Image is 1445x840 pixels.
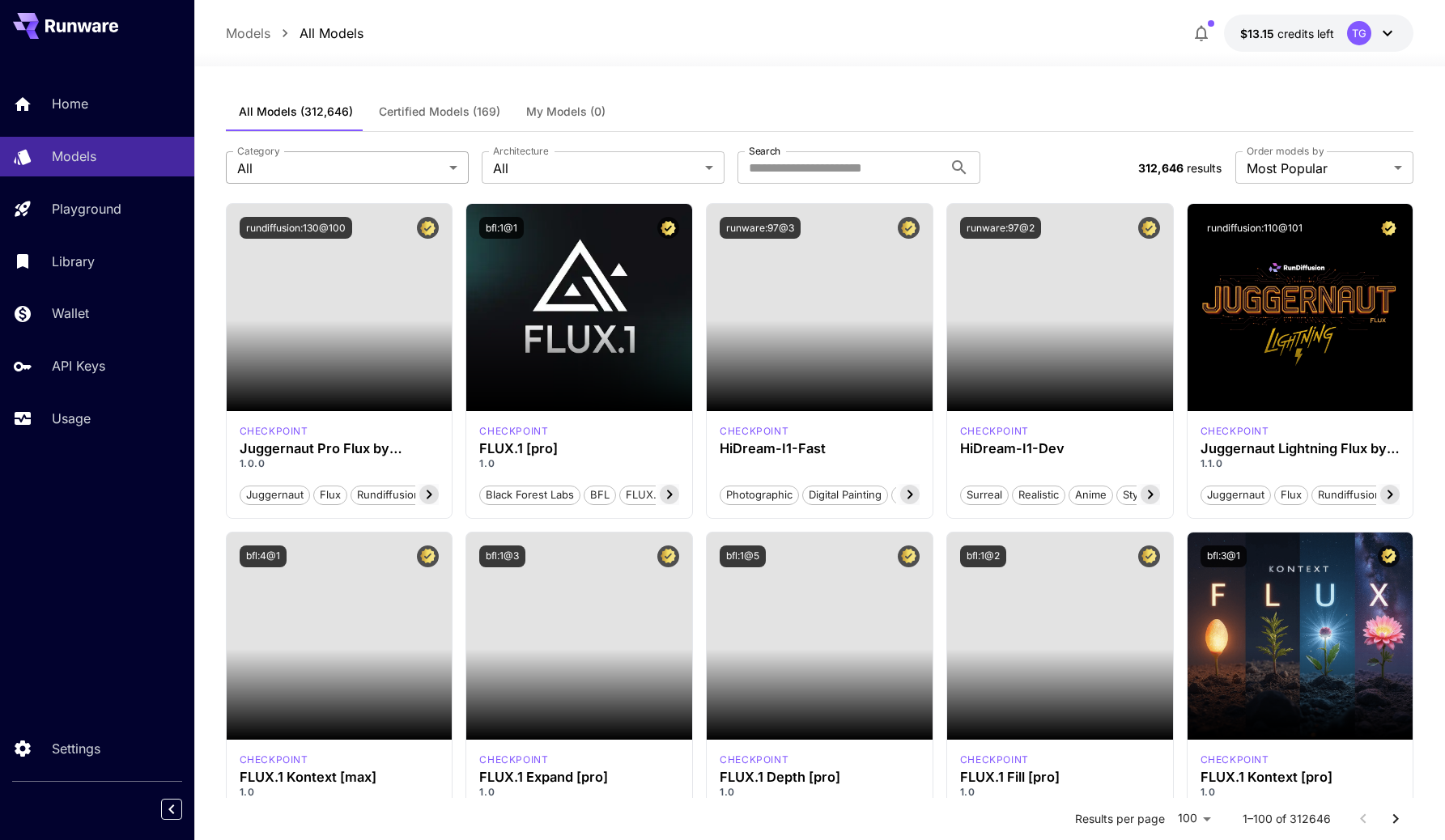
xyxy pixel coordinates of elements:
button: runware:97@3 [720,217,801,239]
label: Category [237,144,280,158]
p: 1.0 [720,785,920,800]
p: checkpoint [1201,424,1269,439]
span: My Models (0) [526,104,606,119]
button: bfl:4@1 [240,545,287,567]
div: fluxpro [479,753,548,767]
button: flux [1274,484,1308,505]
div: fluxpro [479,424,548,439]
button: BFL [584,484,616,505]
button: FLUX.1 [pro] [619,484,695,505]
button: Certified Model – Vetted for best performance and includes a commercial license. [657,217,679,239]
button: Anime [1069,484,1113,505]
button: juggernaut [240,484,310,505]
button: bfl:3@1 [1201,545,1247,567]
h3: FLUX.1 Fill [pro] [960,770,1160,785]
button: Certified Model – Vetted for best performance and includes a commercial license. [898,217,920,239]
div: TG [1347,21,1371,45]
button: runware:97@2 [960,217,1041,239]
button: Certified Model – Vetted for best performance and includes a commercial license. [1138,217,1160,239]
label: Architecture [493,144,548,158]
h3: HiDream-I1-Fast [720,441,920,456]
button: Go to next page [1379,803,1412,835]
p: 1.0 [479,785,679,800]
button: bfl:1@3 [479,545,525,567]
button: Surreal [960,484,1009,505]
p: 1–100 of 312646 [1243,811,1331,827]
p: Usage [52,409,91,428]
span: All Models (312,646) [239,104,353,119]
span: juggernaut [1201,487,1270,503]
p: Results per page [1075,811,1165,827]
button: Certified Model – Vetted for best performance and includes a commercial license. [657,545,679,567]
label: Order models by [1247,144,1324,158]
button: rundiffusion [1311,484,1388,505]
button: Photographic [720,484,799,505]
button: Certified Model – Vetted for best performance and includes a commercial license. [1378,217,1400,239]
div: Juggernaut Pro Flux by RunDiffusion [240,441,440,456]
span: Cinematic [892,487,953,503]
h3: HiDream-I1-Dev [960,441,1160,456]
p: Playground [52,199,121,218]
div: Juggernaut Lightning Flux by RunDiffusion [1201,441,1400,456]
button: Stylized [1116,484,1168,505]
button: Certified Model – Vetted for best performance and includes a commercial license. [417,545,439,567]
p: checkpoint [720,424,788,439]
label: Search [749,144,780,158]
button: Cinematic [891,484,954,505]
div: HiDream Dev [960,424,1029,439]
button: Certified Model – Vetted for best performance and includes a commercial license. [1378,545,1400,567]
nav: breadcrumb [226,23,363,43]
button: bfl:1@1 [479,217,524,239]
span: All [493,159,699,178]
button: bfl:1@5 [720,545,766,567]
span: BFL [584,487,615,503]
span: Certified Models (169) [379,104,500,119]
p: 1.0.0 [240,456,440,471]
div: 100 [1171,807,1217,830]
p: Library [52,252,95,271]
p: API Keys [52,356,105,375]
h3: FLUX.1 Kontext [max] [240,770,440,785]
p: checkpoint [240,424,308,439]
span: Photographic [720,487,798,503]
h3: FLUX.1 Kontext [pro] [1201,770,1400,785]
span: $13.15 [1240,27,1277,40]
span: Digital Painting [803,487,887,503]
span: All [237,159,443,178]
h3: FLUX.1 Expand [pro] [479,770,679,785]
p: 1.0 [1201,785,1400,800]
span: rundiffusion [351,487,426,503]
span: Realistic [1013,487,1065,503]
button: Certified Model – Vetted for best performance and includes a commercial license. [417,217,439,239]
button: rundiffusion [351,484,427,505]
button: flux [313,484,347,505]
div: fluxpro [960,753,1029,767]
span: Most Popular [1247,159,1388,178]
p: checkpoint [479,424,548,439]
span: Anime [1069,487,1112,503]
p: Wallet [52,303,89,323]
span: credits left [1277,27,1334,40]
button: Digital Painting [802,484,888,505]
button: Certified Model – Vetted for best performance and includes a commercial license. [1138,545,1160,567]
span: 312,646 [1138,161,1184,175]
p: checkpoint [1201,753,1269,767]
p: checkpoint [479,753,548,767]
p: checkpoint [240,753,308,767]
button: bfl:1@2 [960,545,1006,567]
span: FLUX.1 [pro] [620,487,694,503]
button: Black Forest Labs [479,484,580,505]
span: Surreal [961,487,1008,503]
a: All Models [300,23,363,43]
span: juggernaut [240,487,309,503]
div: FLUX.1 Depth [pro] [720,770,920,785]
p: Settings [52,739,100,758]
p: 1.0 [960,785,1160,800]
div: Collapse sidebar [173,795,194,824]
p: 1.0 [240,785,440,800]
